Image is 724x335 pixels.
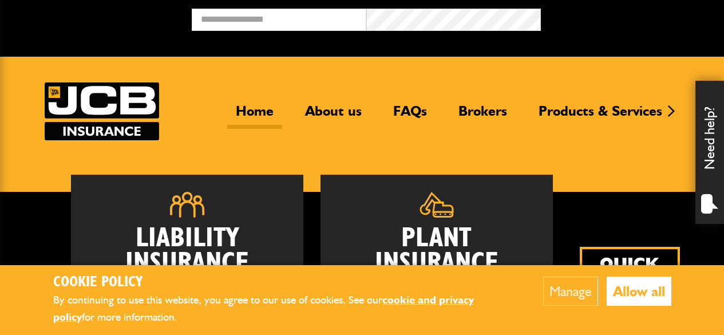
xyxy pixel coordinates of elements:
[53,291,508,326] p: By continuing to use this website, you agree to our use of cookies. See our for more information.
[45,82,159,140] img: JCB Insurance Services logo
[45,82,159,140] a: JCB Insurance Services
[607,277,671,306] button: Allow all
[88,226,286,282] h2: Liability Insurance
[227,103,282,129] a: Home
[543,277,598,306] button: Manage
[530,103,671,129] a: Products & Services
[695,81,724,224] div: Need help?
[53,274,508,291] h2: Cookie Policy
[338,226,536,275] h2: Plant Insurance
[296,103,370,129] a: About us
[450,103,516,129] a: Brokers
[541,9,715,26] button: Broker Login
[53,293,474,324] a: cookie and privacy policy
[385,103,436,129] a: FAQs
